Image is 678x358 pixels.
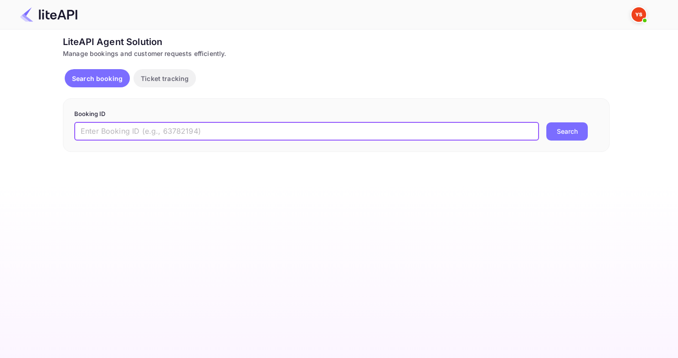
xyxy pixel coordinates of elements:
div: Manage bookings and customer requests efficiently. [63,49,610,58]
p: Search booking [72,74,123,83]
p: Booking ID [74,110,598,119]
button: Search [546,122,588,141]
p: Ticket tracking [141,74,189,83]
div: LiteAPI Agent Solution [63,35,610,49]
input: Enter Booking ID (e.g., 63782194) [74,122,539,141]
img: LiteAPI Logo [20,7,77,22]
img: Yandex Support [632,7,646,22]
